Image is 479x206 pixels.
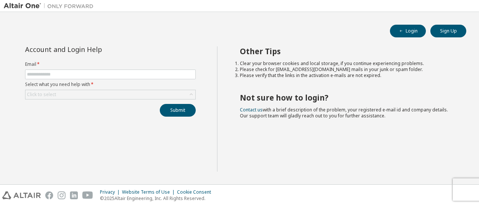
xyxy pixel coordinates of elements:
[240,107,448,119] span: with a brief description of the problem, your registered e-mail id and company details. Our suppo...
[240,93,453,102] h2: Not sure how to login?
[4,2,97,10] img: Altair One
[82,191,93,199] img: youtube.svg
[240,67,453,73] li: Please check for [EMAIL_ADDRESS][DOMAIN_NAME] mails in your junk or spam folder.
[2,191,41,199] img: altair_logo.svg
[160,104,196,117] button: Submit
[100,195,216,202] p: © 2025 Altair Engineering, Inc. All Rights Reserved.
[70,191,78,199] img: linkedin.svg
[100,189,122,195] div: Privacy
[177,189,216,195] div: Cookie Consent
[240,107,263,113] a: Contact us
[25,61,196,67] label: Email
[390,25,426,37] button: Login
[25,82,196,87] label: Select what you need help with
[240,46,453,56] h2: Other Tips
[27,92,56,98] div: Click to select
[25,46,162,52] div: Account and Login Help
[58,191,65,199] img: instagram.svg
[122,189,177,195] div: Website Terms of Use
[240,73,453,79] li: Please verify that the links in the activation e-mails are not expired.
[430,25,466,37] button: Sign Up
[45,191,53,199] img: facebook.svg
[240,61,453,67] li: Clear your browser cookies and local storage, if you continue experiencing problems.
[25,90,195,99] div: Click to select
